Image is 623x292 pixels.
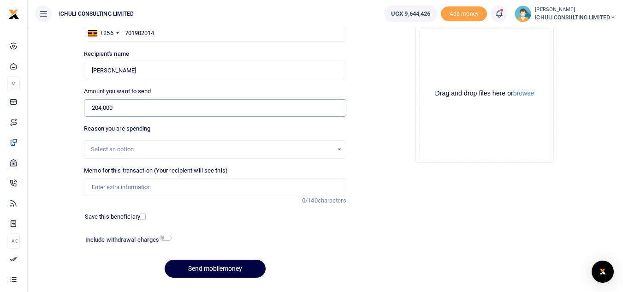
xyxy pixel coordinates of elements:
li: Wallet ballance [380,6,441,22]
li: Toup your wallet [441,6,487,22]
li: Ac [7,233,20,249]
input: Enter extra information [84,179,346,196]
div: Drag and drop files here or [420,89,550,98]
span: ICHULI CONSULTING LIMITED [55,10,138,18]
input: UGX [84,99,346,117]
h6: Include withdrawal charges [85,236,167,244]
label: Reason you are spending [84,124,150,133]
a: logo-small logo-large logo-large [8,10,19,17]
a: UGX 9,644,426 [384,6,437,22]
label: Amount you want to send [84,87,151,96]
button: Send mobilemoney [165,260,266,278]
div: Select an option [91,145,332,154]
label: Save this beneficiary [85,212,140,221]
a: profile-user [PERSON_NAME] ICHULI CONSULTING LIMITED [515,6,616,22]
label: Memo for this transaction (Your recipient will see this) [84,166,228,175]
button: browse [513,90,534,96]
div: Uganda: +256 [84,25,121,42]
span: ICHULI CONSULTING LIMITED [535,13,616,22]
span: UGX 9,644,426 [391,9,430,18]
span: 0/140 [302,197,318,204]
label: Recipient's name [84,49,129,59]
span: Add money [441,6,487,22]
input: Enter phone number [84,24,346,42]
div: File Uploader [415,24,554,163]
div: +256 [100,29,113,38]
input: Loading name... [84,62,346,79]
div: Open Intercom Messenger [592,261,614,283]
img: logo-small [8,9,19,20]
small: [PERSON_NAME] [535,6,616,14]
a: Add money [441,10,487,17]
img: profile-user [515,6,531,22]
span: characters [318,197,346,204]
li: M [7,76,20,91]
